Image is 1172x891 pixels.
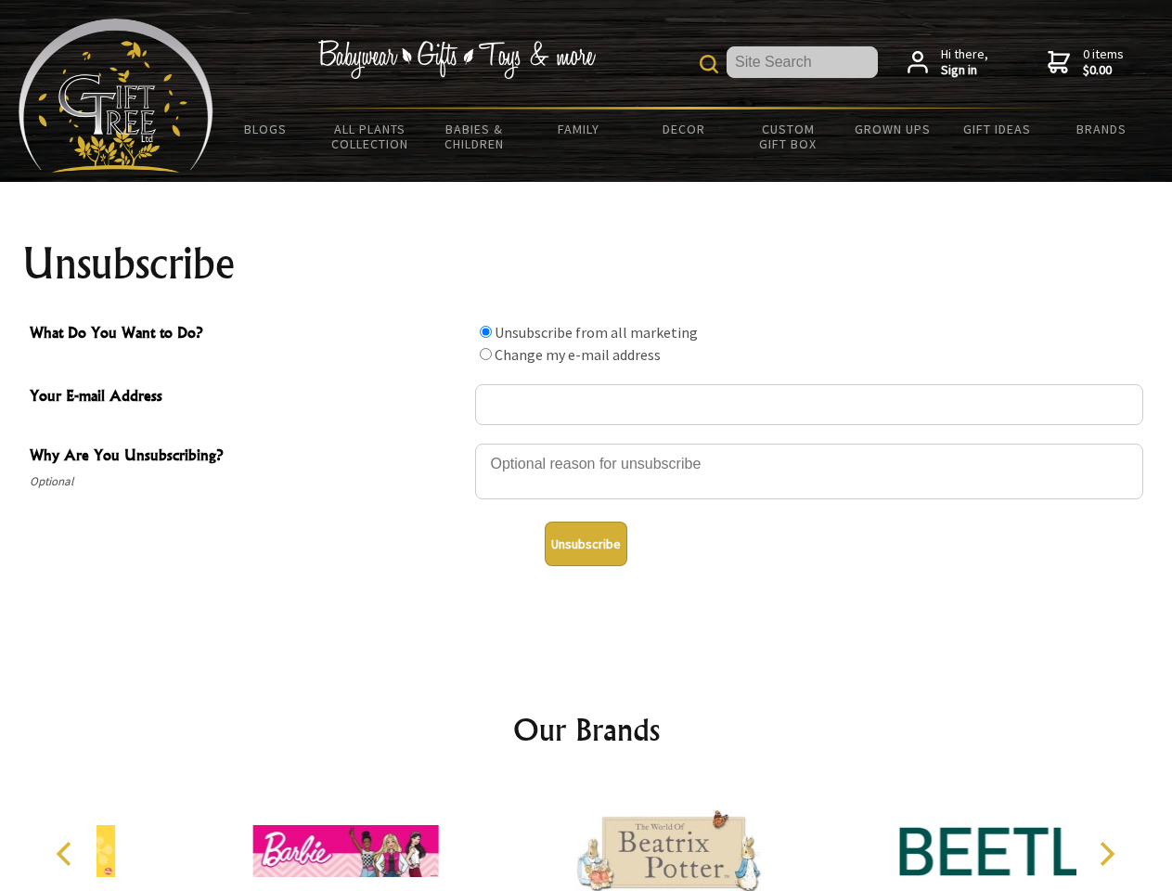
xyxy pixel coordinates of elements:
[700,55,718,73] img: product search
[1083,62,1124,79] strong: $0.00
[422,110,527,163] a: Babies & Children
[495,345,661,364] label: Change my e-mail address
[736,110,841,163] a: Custom Gift Box
[480,326,492,338] input: What Do You Want to Do?
[480,348,492,360] input: What Do You Want to Do?
[1086,833,1127,874] button: Next
[317,40,596,79] img: Babywear - Gifts - Toys & more
[941,62,988,79] strong: Sign in
[22,241,1151,286] h1: Unsubscribe
[908,46,988,79] a: Hi there,Sign in
[46,833,87,874] button: Previous
[727,46,878,78] input: Site Search
[631,110,736,148] a: Decor
[545,522,627,566] button: Unsubscribe
[30,471,466,493] span: Optional
[941,46,988,79] span: Hi there,
[37,707,1136,752] h2: Our Brands
[1048,46,1124,79] a: 0 items$0.00
[475,384,1143,425] input: Your E-mail Address
[945,110,1050,148] a: Gift Ideas
[30,321,466,348] span: What Do You Want to Do?
[1083,45,1124,79] span: 0 items
[840,110,945,148] a: Grown Ups
[213,110,318,148] a: BLOGS
[495,323,698,342] label: Unsubscribe from all marketing
[527,110,632,148] a: Family
[30,444,466,471] span: Why Are You Unsubscribing?
[318,110,423,163] a: All Plants Collection
[30,384,466,411] span: Your E-mail Address
[19,19,213,173] img: Babyware - Gifts - Toys and more...
[1050,110,1154,148] a: Brands
[475,444,1143,499] textarea: Why Are You Unsubscribing?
